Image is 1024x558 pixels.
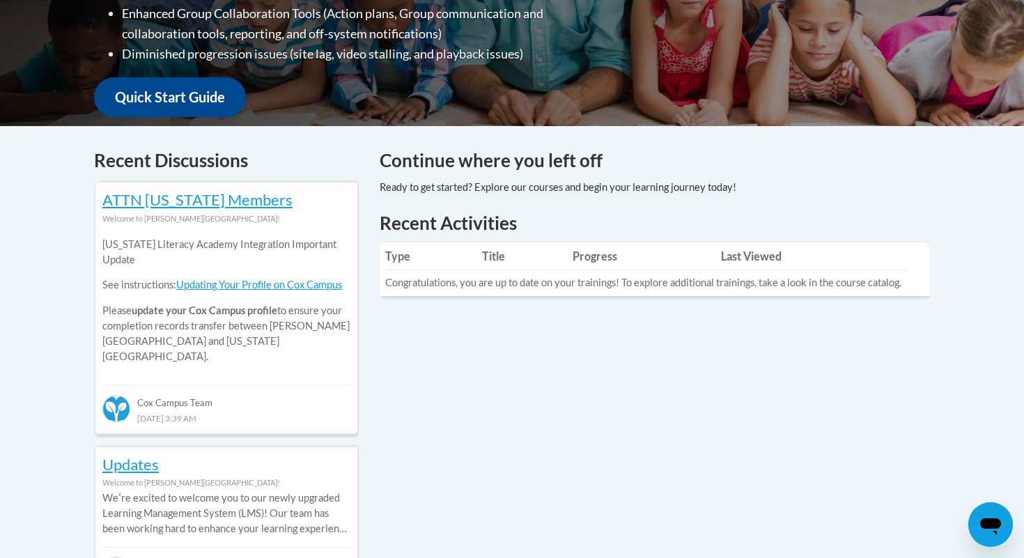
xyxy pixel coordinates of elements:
li: Diminished progression issues (site lag, video stalling, and playback issues) [122,44,599,64]
p: Weʹre excited to welcome you to our newly upgraded Learning Management System (LMS)! Our team has... [102,490,350,536]
div: Please to ensure your completion records transfer between [PERSON_NAME][GEOGRAPHIC_DATA] and [US_... [102,226,350,375]
p: See instructions: [102,277,350,293]
h4: Continue where you left off [380,147,930,174]
img: Cox Campus Team [102,395,130,423]
b: update your Cox Campus profile [132,304,277,316]
iframe: Button to launch messaging window [968,502,1013,547]
div: Cox Campus Team [102,385,350,410]
a: Updating Your Profile on Cox Campus [176,279,342,290]
th: Progress [567,242,715,270]
h1: Recent Activities [380,210,930,235]
div: [DATE] 3:39 AM [102,410,350,426]
div: Welcome to [PERSON_NAME][GEOGRAPHIC_DATA]! [102,211,350,226]
a: ATTN [US_STATE] Members [102,190,293,209]
li: Enhanced Group Collaboration Tools (Action plans, Group communication and collaboration tools, re... [122,3,599,44]
p: [US_STATE] Literacy Academy Integration Important Update [102,237,350,268]
div: Welcome to [PERSON_NAME][GEOGRAPHIC_DATA]! [102,475,350,490]
td: Congratulations, you are up to date on your trainings! To explore additional trainings, take a lo... [380,270,907,296]
th: Title [476,242,568,270]
a: Updates [102,455,159,474]
th: Type [380,242,476,270]
h4: Recent Discussions [94,147,359,174]
a: Quick Start Guide [94,77,246,117]
th: Last Viewed [715,242,907,270]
